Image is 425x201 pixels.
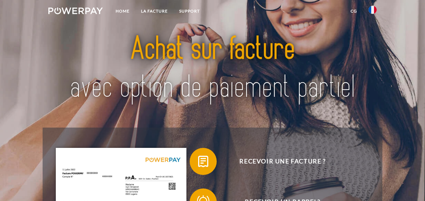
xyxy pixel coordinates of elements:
a: Home [110,5,135,17]
a: Support [173,5,206,17]
img: fr [369,6,377,14]
button: Recevoir une facture ? [190,148,365,175]
a: CG [345,5,363,17]
a: LA FACTURE [135,5,173,17]
img: title-powerpay_fr.svg [64,20,360,117]
img: logo-powerpay-white.svg [48,7,103,14]
span: Recevoir une facture ? [200,148,365,175]
img: qb_bill.svg [195,153,212,170]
